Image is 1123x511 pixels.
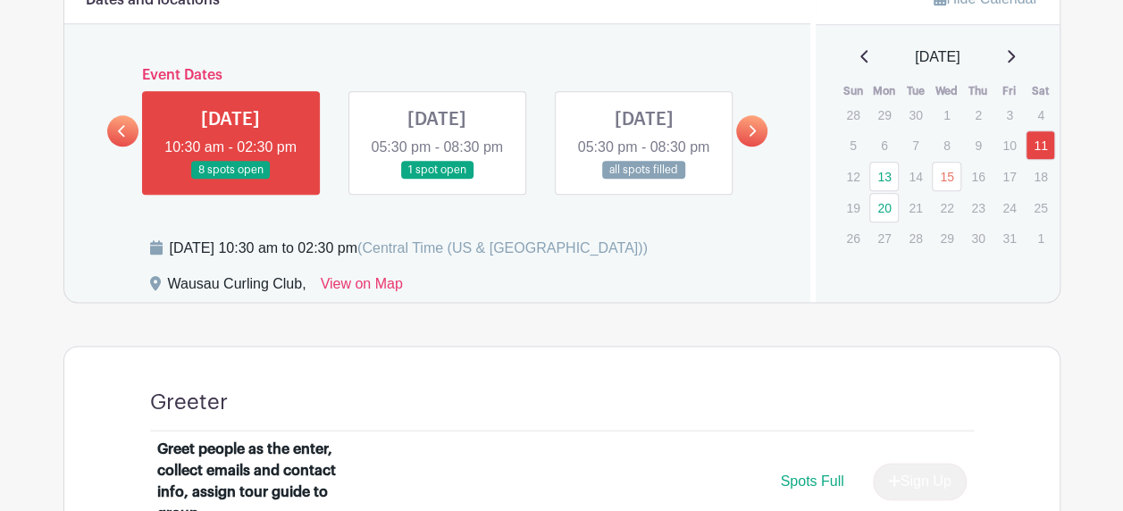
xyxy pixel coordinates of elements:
p: 9 [963,131,993,159]
p: 16 [963,163,993,190]
span: [DATE] [915,46,960,68]
p: 21 [901,194,930,222]
p: 26 [838,224,867,252]
h4: Greeter [150,390,228,415]
th: Wed [931,82,962,100]
p: 23 [963,194,993,222]
th: Thu [962,82,993,100]
th: Sun [837,82,868,100]
p: 30 [901,101,930,129]
p: 27 [869,224,899,252]
p: 24 [994,194,1024,222]
p: 30 [963,224,993,252]
p: 14 [901,163,930,190]
h6: Event Dates [138,67,737,84]
p: 29 [932,224,961,252]
p: 28 [838,101,867,129]
p: 6 [869,131,899,159]
a: 11 [1026,130,1055,160]
p: 17 [994,163,1024,190]
p: 28 [901,224,930,252]
span: (Central Time (US & [GEOGRAPHIC_DATA])) [357,240,648,255]
a: 20 [869,193,899,222]
p: 31 [994,224,1024,252]
p: 8 [932,131,961,159]
p: 1 [932,101,961,129]
th: Mon [868,82,900,100]
p: 22 [932,194,961,222]
th: Sat [1025,82,1056,100]
p: 19 [838,194,867,222]
div: Wausau Curling Club, [168,273,306,302]
a: 13 [869,162,899,191]
p: 4 [1026,101,1055,129]
p: 5 [838,131,867,159]
p: 25 [1026,194,1055,222]
p: 1 [1026,224,1055,252]
p: 18 [1026,163,1055,190]
a: View on Map [321,273,403,302]
span: Spots Full [780,473,843,489]
p: 12 [838,163,867,190]
a: 15 [932,162,961,191]
p: 10 [994,131,1024,159]
p: 3 [994,101,1024,129]
p: 2 [963,101,993,129]
th: Fri [993,82,1025,100]
div: [DATE] 10:30 am to 02:30 pm [170,238,648,259]
p: 29 [869,101,899,129]
p: 7 [901,131,930,159]
th: Tue [900,82,931,100]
